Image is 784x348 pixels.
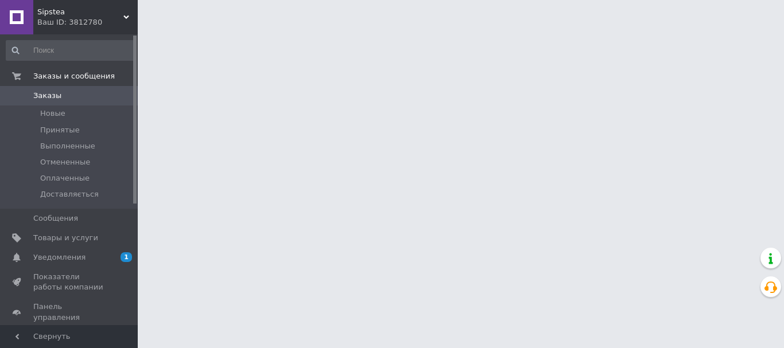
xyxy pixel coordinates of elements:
[40,141,95,151] span: Выполненные
[33,252,86,263] span: Уведомления
[33,302,106,322] span: Панель управления
[40,125,80,135] span: Принятые
[37,17,138,28] div: Ваш ID: 3812780
[6,40,135,61] input: Поиск
[121,252,132,262] span: 1
[40,108,65,119] span: Новые
[33,233,98,243] span: Товары и услуги
[40,173,90,183] span: Оплаченные
[33,213,78,224] span: Сообщения
[33,71,115,81] span: Заказы и сообщения
[33,91,61,101] span: Заказы
[40,189,99,200] span: Доставляється
[40,157,90,167] span: Отмененные
[37,7,123,17] span: Sipstea
[33,272,106,292] span: Показатели работы компании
